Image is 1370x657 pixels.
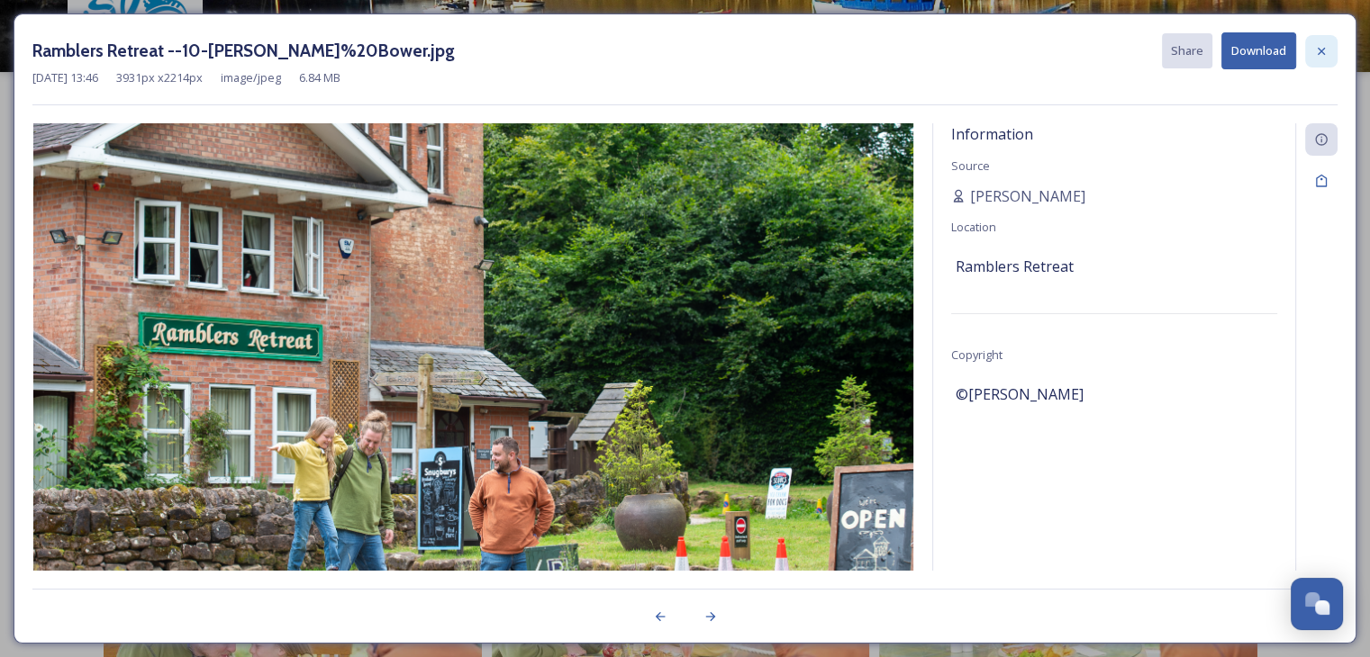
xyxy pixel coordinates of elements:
[1221,32,1296,69] button: Download
[951,157,990,174] span: Source
[1291,578,1343,630] button: Open Chat
[956,256,1074,277] span: Ramblers Retreat
[32,69,98,86] span: [DATE] 13:46
[32,38,455,64] h3: Ramblers Retreat --10-[PERSON_NAME]%20Bower.jpg
[951,219,996,235] span: Location
[951,346,1003,363] span: Copyright
[1162,33,1212,68] button: Share
[970,185,1085,207] span: [PERSON_NAME]
[299,69,340,86] span: 6.84 MB
[32,123,914,618] img: Ramblers%20Retreat%20--10-Cathy%2520Bower.jpg
[956,383,1084,405] span: ©[PERSON_NAME]
[951,124,1033,144] span: Information
[116,69,203,86] span: 3931 px x 2214 px
[221,69,281,86] span: image/jpeg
